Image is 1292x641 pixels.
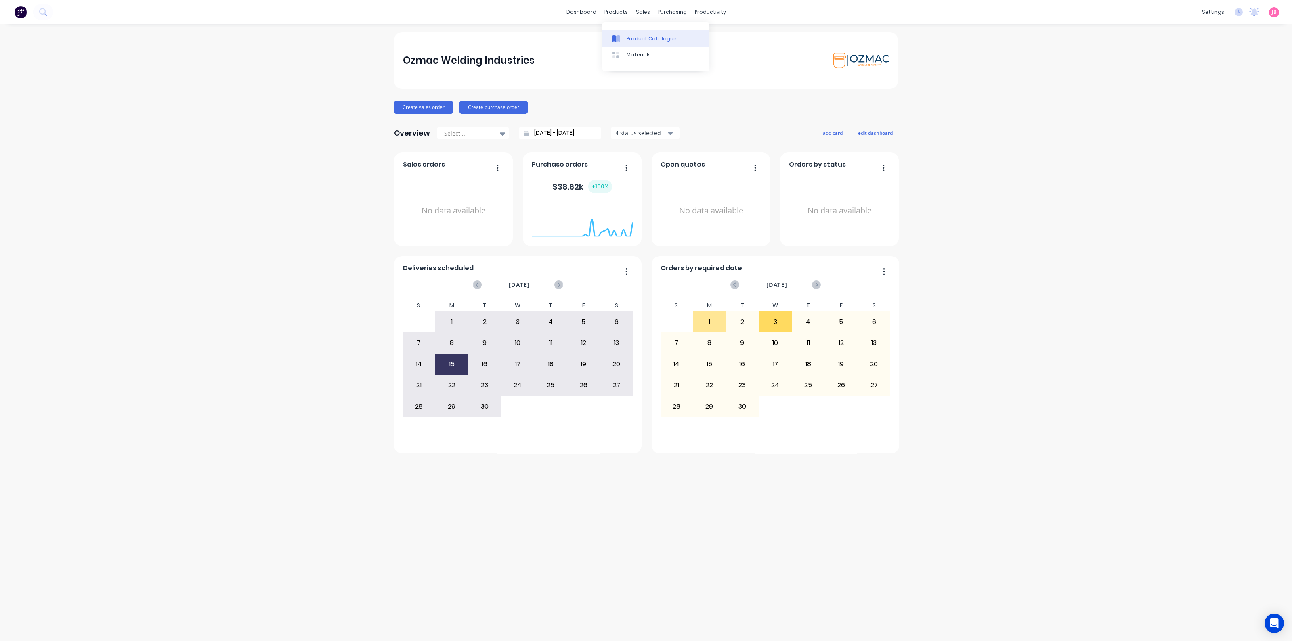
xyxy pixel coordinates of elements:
[394,125,430,141] div: Overview
[792,375,824,395] div: 25
[726,312,759,332] div: 2
[654,6,691,18] div: purchasing
[693,300,726,311] div: M
[436,354,468,374] div: 15
[858,312,890,332] div: 6
[726,300,759,311] div: T
[469,312,501,332] div: 2
[501,312,534,332] div: 3
[792,300,825,311] div: T
[825,312,857,332] div: 5
[611,127,680,139] button: 4 status selected
[567,333,600,353] div: 12
[1198,6,1228,18] div: settings
[726,375,759,395] div: 23
[632,6,654,18] div: sales
[600,354,633,374] div: 20
[691,6,730,18] div: productivity
[602,30,709,46] a: Product Catalogue
[858,375,890,395] div: 27
[726,354,759,374] div: 16
[1272,8,1277,16] span: JB
[501,300,534,311] div: W
[509,280,530,289] span: [DATE]
[661,333,693,353] div: 7
[403,263,474,273] span: Deliveries scheduled
[825,333,857,353] div: 12
[436,396,468,416] div: 29
[403,300,436,311] div: S
[403,354,435,374] div: 14
[501,333,534,353] div: 10
[661,160,705,169] span: Open quotes
[602,47,709,63] a: Materials
[403,333,435,353] div: 7
[469,375,501,395] div: 23
[600,312,633,332] div: 6
[567,300,600,311] div: F
[435,300,468,311] div: M
[759,333,791,353] div: 10
[759,375,791,395] div: 24
[394,101,453,114] button: Create sales order
[627,51,651,58] div: Materials
[693,354,726,374] div: 15
[532,160,588,169] span: Purchase orders
[627,35,677,42] div: Product Catalogue
[858,300,891,311] div: S
[567,375,600,395] div: 26
[468,300,501,311] div: T
[436,375,468,395] div: 22
[759,354,791,374] div: 17
[693,333,726,353] div: 8
[535,333,567,353] div: 11
[501,354,534,374] div: 17
[660,300,693,311] div: S
[789,160,846,169] span: Orders by status
[600,300,633,311] div: S
[1265,614,1284,633] div: Open Intercom Messenger
[403,160,445,169] span: Sales orders
[588,180,612,193] div: + 100 %
[693,375,726,395] div: 22
[459,101,528,114] button: Create purchase order
[552,180,612,193] div: $ 38.62k
[567,354,600,374] div: 19
[535,354,567,374] div: 18
[792,333,824,353] div: 11
[600,375,633,395] div: 27
[661,375,693,395] div: 21
[661,354,693,374] div: 14
[858,333,890,353] div: 13
[600,333,633,353] div: 13
[693,312,726,332] div: 1
[534,300,567,311] div: T
[789,173,890,249] div: No data available
[403,52,535,69] div: Ozmac Welding Industries
[853,127,898,138] button: edit dashboard
[726,333,759,353] div: 9
[726,396,759,416] div: 30
[562,6,600,18] a: dashboard
[759,300,792,311] div: W
[535,375,567,395] div: 25
[833,53,889,68] img: Ozmac Welding Industries
[501,375,534,395] div: 24
[403,396,435,416] div: 28
[661,263,742,273] span: Orders by required date
[469,396,501,416] div: 30
[469,354,501,374] div: 16
[824,300,858,311] div: F
[759,312,791,332] div: 3
[15,6,27,18] img: Factory
[403,173,504,249] div: No data available
[403,375,435,395] div: 21
[818,127,848,138] button: add card
[825,354,857,374] div: 19
[600,6,632,18] div: products
[567,312,600,332] div: 5
[535,312,567,332] div: 4
[858,354,890,374] div: 20
[766,280,787,289] span: [DATE]
[792,354,824,374] div: 18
